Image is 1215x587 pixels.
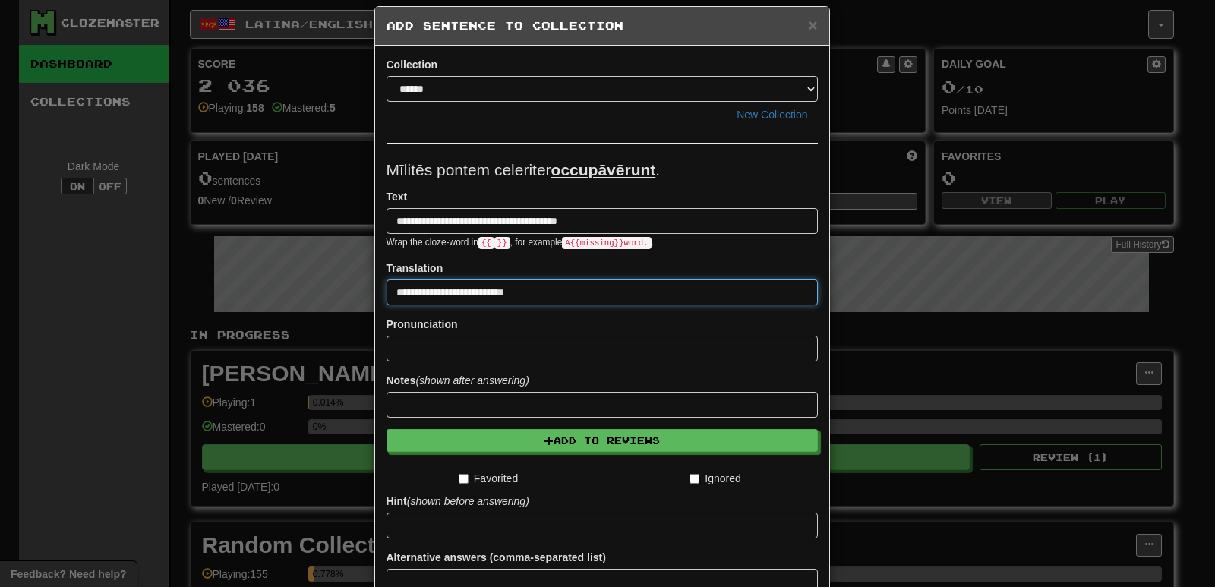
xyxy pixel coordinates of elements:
input: Ignored [690,474,699,484]
label: Notes [387,373,529,388]
em: (shown before answering) [407,495,529,507]
h5: Add Sentence to Collection [387,18,818,33]
p: Mīlitēs pontem celeriter . [387,159,818,181]
label: Favorited [459,471,518,486]
code: {{ [478,237,494,249]
button: Add to Reviews [387,429,818,452]
code: }} [494,237,510,249]
label: Translation [387,260,443,276]
label: Ignored [690,471,740,486]
button: New Collection [727,102,817,128]
u: occupāvērunt [551,161,656,178]
label: Collection [387,57,438,72]
label: Pronunciation [387,317,458,332]
label: Hint [387,494,529,509]
label: Text [387,189,408,204]
em: (shown after answering) [415,374,529,387]
span: × [808,16,817,33]
code: A {{ missing }} word. [562,237,651,249]
input: Favorited [459,474,469,484]
small: Wrap the cloze-word in , for example . [387,237,654,248]
button: Close [808,17,817,33]
label: Alternative answers (comma-separated list) [387,550,606,565]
